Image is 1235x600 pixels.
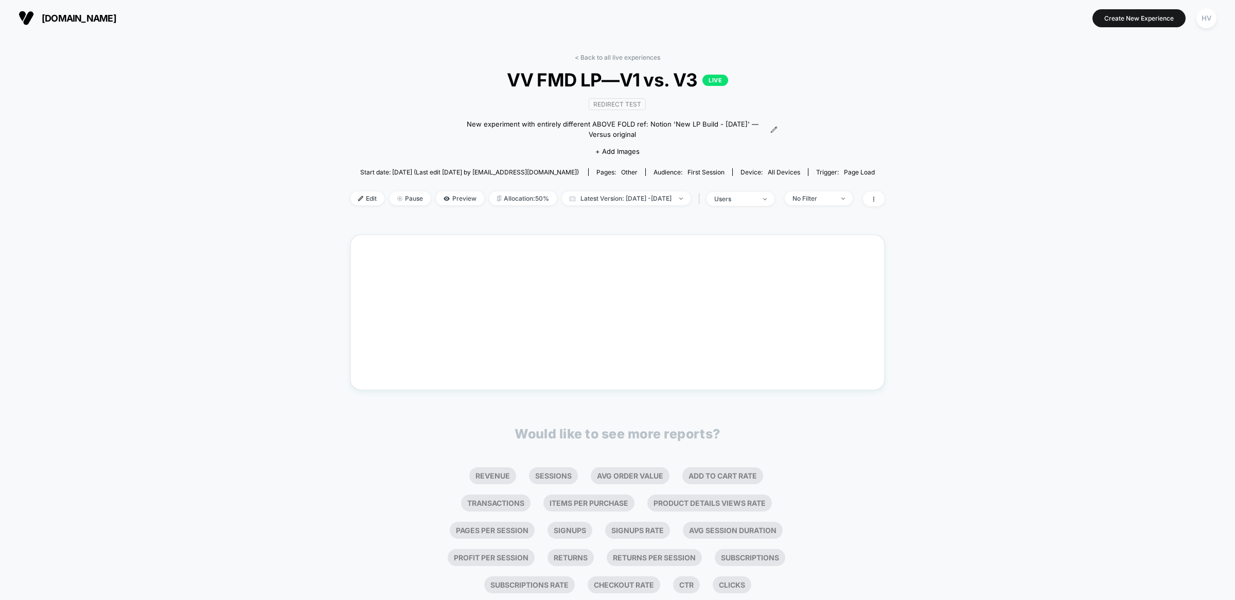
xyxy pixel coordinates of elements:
span: Redirect Test [589,98,646,110]
li: Clicks [713,576,751,593]
span: + Add Images [595,147,640,155]
li: Product Details Views Rate [647,495,772,511]
li: Returns [548,549,594,566]
button: Create New Experience [1092,9,1186,27]
li: Sessions [529,467,578,484]
li: Revenue [469,467,516,484]
span: Device: [732,168,808,176]
span: Start date: [DATE] (Last edit [DATE] by [EMAIL_ADDRESS][DOMAIN_NAME]) [360,168,579,176]
img: end [841,198,845,200]
p: LIVE [702,75,728,86]
li: Avg Order Value [591,467,669,484]
img: Visually logo [19,10,34,26]
span: [DOMAIN_NAME] [42,13,116,24]
img: edit [358,196,363,201]
span: New experiment with entirely different ABOVE FOLD ref: Notion 'New LP Build - [DATE]' — Versus or... [457,119,768,139]
span: all devices [768,168,800,176]
div: Pages: [596,168,638,176]
img: calendar [570,196,575,201]
a: < Back to all live experiences [575,54,660,61]
span: Preview [436,191,484,205]
span: | [696,191,707,206]
div: users [714,195,755,203]
img: end [679,198,683,200]
span: other [621,168,638,176]
li: Pages Per Session [450,522,535,539]
li: Ctr [673,576,700,593]
li: Add To Cart Rate [682,467,763,484]
li: Transactions [461,495,531,511]
li: Items Per Purchase [543,495,634,511]
img: end [397,196,402,201]
span: Page Load [844,168,875,176]
li: Signups Rate [605,522,670,539]
span: First Session [687,168,725,176]
li: Avg Session Duration [683,522,783,539]
div: Trigger: [816,168,875,176]
button: HV [1193,8,1220,29]
span: Pause [390,191,431,205]
img: rebalance [497,196,501,201]
div: HV [1196,8,1216,28]
div: No Filter [792,195,834,202]
button: [DOMAIN_NAME] [15,10,119,26]
img: end [763,198,767,200]
li: Subscriptions [715,549,785,566]
li: Profit Per Session [448,549,535,566]
li: Checkout Rate [588,576,660,593]
div: Audience: [654,168,725,176]
li: Returns Per Session [607,549,702,566]
span: Allocation: 50% [489,191,557,205]
li: Signups [548,522,592,539]
p: Would like to see more reports? [515,426,720,442]
span: VV FMD LP—V1 vs. V3 [377,69,858,91]
span: Edit [350,191,384,205]
li: Subscriptions Rate [484,576,575,593]
span: Latest Version: [DATE] - [DATE] [562,191,691,205]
